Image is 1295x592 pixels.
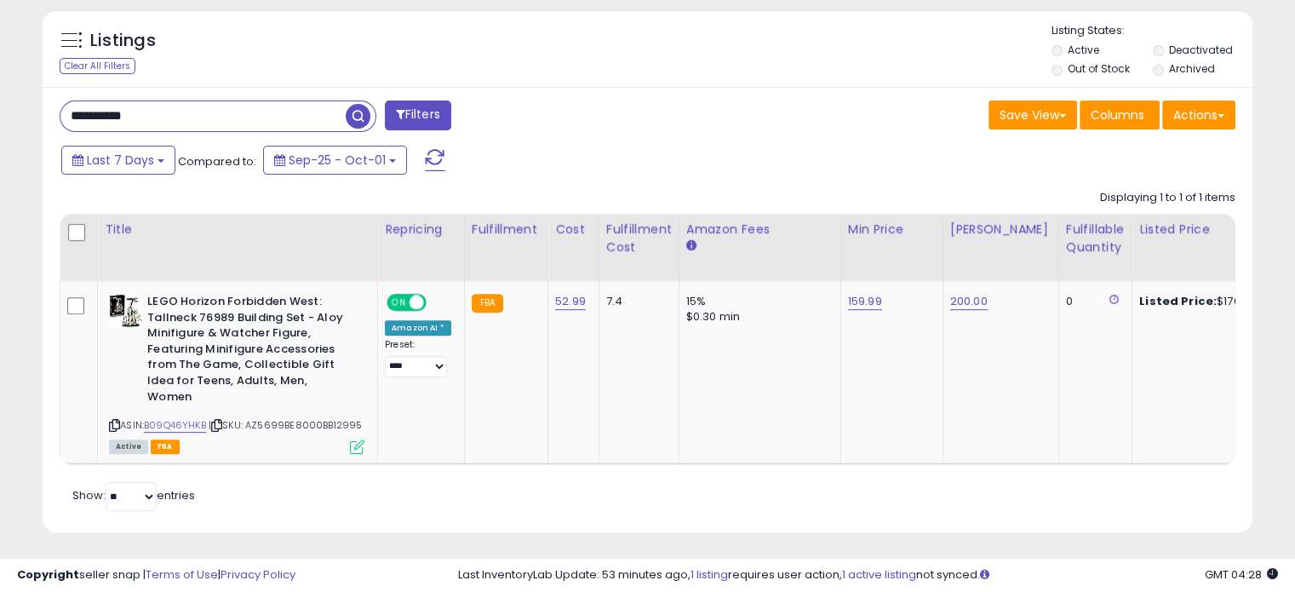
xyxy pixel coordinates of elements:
[209,418,362,432] span: | SKU: AZ5699BE8000BB12995
[144,418,206,433] a: B09Q46YHKB
[472,221,541,239] div: Fulfillment
[147,294,354,409] b: LEGO Horizon Forbidden West: Tallneck 76989 Building Set - Aloy Minifigure & Watcher Figure, Feat...
[1139,293,1217,309] b: Listed Price:
[109,294,143,328] img: 51XDNFHt90L._SL40_.jpg
[72,487,195,503] span: Show: entries
[289,152,386,169] span: Sep-25 - Oct-01
[686,239,696,254] small: Amazon Fees.
[848,293,882,310] a: 159.99
[60,58,135,74] div: Clear All Filters
[988,101,1077,129] button: Save View
[686,221,834,239] div: Amazon Fees
[385,339,451,377] div: Preset:
[1168,61,1214,76] label: Archived
[1066,221,1125,256] div: Fulfillable Quantity
[555,293,586,310] a: 52.99
[1162,101,1235,129] button: Actions
[61,146,175,175] button: Last 7 Days
[1051,23,1252,39] p: Listing States:
[385,221,457,239] div: Repricing
[1168,43,1232,57] label: Deactivated
[950,293,988,310] a: 200.00
[1205,566,1278,583] span: 2025-10-9 04:28 GMT
[606,294,666,309] div: 7.4
[1091,106,1144,124] span: Columns
[17,567,295,583] div: seller snap | |
[263,146,407,175] button: Sep-25 - Oct-01
[1068,61,1130,76] label: Out of Stock
[686,309,828,325] div: $0.30 min
[458,567,1278,583] div: Last InventoryLab Update: 53 minutes ago, requires user action, not synced.
[146,566,218,583] a: Terms of Use
[385,101,451,130] button: Filters
[424,296,451,310] span: OFF
[87,152,154,169] span: Last 7 Days
[1139,294,1281,309] div: $170.79
[1139,221,1286,239] div: Listed Price
[1066,294,1119,309] div: 0
[842,566,916,583] a: 1 active listing
[109,440,148,454] span: All listings currently available for purchase on Amazon
[178,153,256,170] span: Compared to:
[555,221,592,239] div: Cost
[388,296,410,310] span: ON
[151,440,180,454] span: FBA
[90,29,156,53] h5: Listings
[1068,43,1099,57] label: Active
[385,320,451,336] div: Amazon AI *
[472,294,503,313] small: FBA
[17,566,79,583] strong: Copyright
[950,221,1051,239] div: [PERSON_NAME]
[1100,190,1235,206] div: Displaying 1 to 1 of 1 items
[606,221,672,256] div: Fulfillment Cost
[105,221,370,239] div: Title
[686,294,828,309] div: 15%
[848,221,936,239] div: Min Price
[109,294,364,452] div: ASIN:
[221,566,295,583] a: Privacy Policy
[1080,101,1160,129] button: Columns
[690,566,728,583] a: 1 listing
